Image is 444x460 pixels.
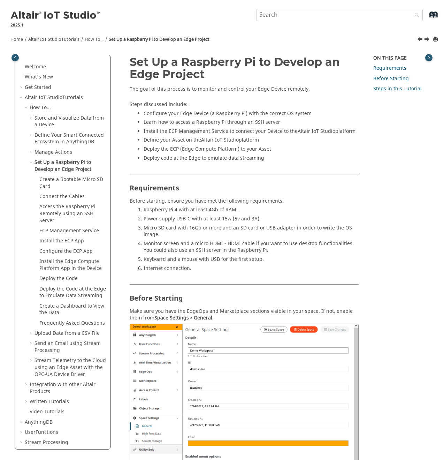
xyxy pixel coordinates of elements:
a: Manage Actions [35,149,72,156]
a: AnythingDB [25,418,53,426]
a: Before Starting [373,75,409,82]
span: Altair IoT Studio [25,94,62,101]
p: The goal of this process is to monitor and control your Edge Device remotely. [130,86,359,93]
a: Install the Edge Compute Platform App in the Device [39,258,102,272]
a: Go to index terms page [418,14,434,22]
a: ECP Management Service [39,227,99,234]
a: Next topic: Create a Bootable Micro SD Card [425,36,430,44]
a: What's New [25,73,53,81]
abbr: and then [189,314,194,322]
span: Collapse Altair IoT StudioTutorials [19,94,25,101]
span: Expand Define Your Smart Connected Ecosystem in AnythingDB [29,132,35,139]
a: Get Started [25,84,51,91]
span: Expand Send an Email using Stream Processing [29,340,35,347]
span: Expand Stream Telemetry to the Cloud using an Edge Asset with the OPC-UA Device Driver [29,357,35,364]
p: 2025.1 [10,22,102,28]
span: Space Settings [154,314,189,322]
span: Expand Get Started [19,84,25,91]
button: Search [405,9,425,22]
a: Send an Email using Stream Processing [35,340,101,354]
a: Previous topic: Use Actions in a Dashboard [418,36,423,44]
h1: Set Up a Raspberry Pi to Develop an Edge Project [130,56,359,80]
li: Micro SD card with 16Gb or more and an SD card or USB adapter in order to write the OS image. [144,225,359,240]
span: Collapse How To... [24,104,30,111]
input: Search query [256,9,423,21]
a: How To... [30,104,51,111]
span: Expand AnythingDB [19,419,25,426]
span: Expand Stream Processing [19,439,25,446]
div: Before starting, ensure you have met the following requirements: [130,198,359,274]
li: Configure your Edge Device (a Raspberry Pi) with the correct OS system [144,110,359,119]
li: Keyboard and a mouse with USB for the first setup. [144,256,359,265]
a: Stream Processing [25,439,68,446]
a: Install the ECP App [39,237,84,244]
a: Upload Data from a CSV File [35,330,100,337]
span: Altair IoT Studio [201,136,239,144]
a: Set Up a Raspberry Pi to Develop an Edge Project [109,36,209,43]
li: Define your Asset on the platform [144,137,359,146]
a: Altair IoT StudioTutorials [28,36,79,43]
span: Expand Manage Actions [29,149,35,156]
a: Set Up a Raspberry Pi to Develop an Edge Project [35,159,91,173]
h2: Requirements [130,174,359,195]
a: Welcome [25,63,46,70]
li: Deploy code at the Edge to emulate data streaming [144,155,359,164]
span: Expand Store and Visualize Data from a Device [29,115,35,122]
span: Altair IoT Studio [28,36,61,43]
li: Raspberry Pi 4 with at least 4Gb of RAM. [144,206,359,216]
li: Internet connection. [144,265,359,274]
a: Configure the ECP App [39,248,93,255]
li: Deploy the ECP (Edge Compute Platform) to your Asset [144,146,359,155]
span: General [194,314,212,322]
h2: Before Starting [130,284,359,306]
div: Steps discussed include: [130,101,359,164]
a: Written Tutorials [30,398,69,405]
span: Expand Upload Data from a CSV File [29,330,35,337]
a: Integration with other Altair Products [30,381,95,395]
a: Create a Dashboard to View the Data [39,302,104,317]
span: Expand Integration with other Altair Products [24,381,30,388]
li: Monitor screen and a micro HDMI - HDMI cable if you want to use desktop functionalities. You coul... [144,240,359,256]
a: Deploy the Code [39,275,78,282]
button: Print this page [433,35,439,44]
a: Requirements [373,65,406,72]
a: Deploy the Code at the Edge to Emulate Data Streaming [39,285,106,300]
a: Define Your Smart Connected Ecosystem in AnythingDB [35,131,104,146]
a: Real Time Visualization [25,449,79,457]
a: Create a Bootable Micro SD Card [39,176,103,190]
a: Video Tutorials [30,408,64,415]
a: Stream Telemetry to the Cloud using an Edge Asset with the OPC-UA Device Driver [35,357,106,378]
a: Connect the Cables [39,193,85,200]
a: Altair IoT StudioTutorials [25,94,83,101]
a: How To... [85,36,104,43]
span: Expand Written Tutorials [24,398,30,405]
li: Power supply USB-C with at least 15w (5v and 3A). [144,216,359,225]
a: Steps in this Tutorial [373,85,422,92]
span: Collapse Set Up a Raspberry Pi to Develop an Edge Project [29,159,35,166]
li: Learn how to access a Raspberry Pi through an SSH server [144,119,359,128]
a: Store and Visualize Data from a Device [35,114,104,129]
a: Access the Raspberry Pi Remotely using an SSH Server [39,203,95,224]
a: Home [10,36,23,43]
button: Toggle topic table of content [425,54,432,61]
span: Expand UserFunctions [19,429,25,436]
span: Functions [36,429,58,436]
button: Toggle publishing table of content [12,54,19,61]
li: Install the ECP Management Service to connect your Device to the platform [144,128,359,137]
a: UserFunctions [25,429,58,436]
a: Frequently Asked Questions [39,319,105,327]
span: Altair IoT Studio [298,128,335,135]
div: On this page [373,55,429,62]
img: Altair IoT Studio [10,10,102,21]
